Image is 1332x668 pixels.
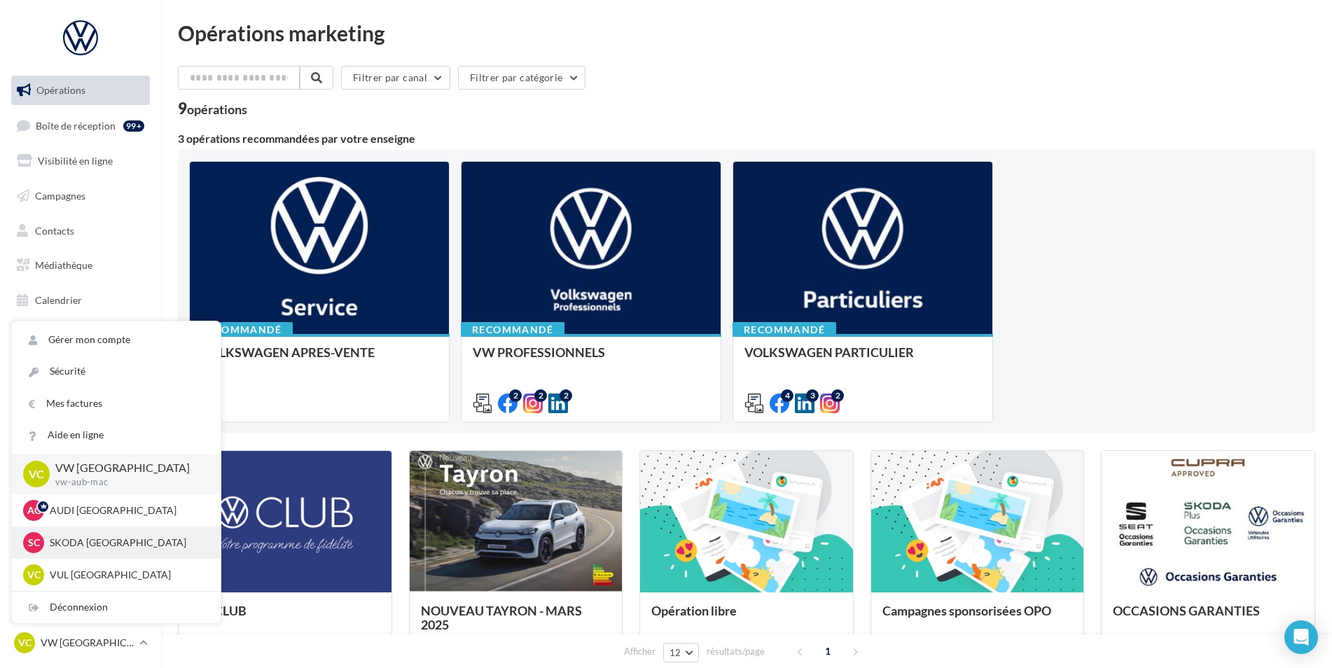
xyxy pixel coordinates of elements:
span: Campagnes sponsorisées OPO [882,603,1051,618]
span: VW PROFESSIONNELS [473,345,605,360]
span: VOLKSWAGEN PARTICULIER [744,345,914,360]
span: AC [27,503,41,517]
p: VW [GEOGRAPHIC_DATA] [55,460,198,476]
div: 2 [509,389,522,402]
div: 99+ [123,120,144,132]
a: Contacts [8,216,153,246]
span: Contacts [35,224,74,236]
a: VC VW [GEOGRAPHIC_DATA] [11,629,150,656]
p: vw-aub-mac [55,476,198,489]
a: Aide en ligne [12,419,221,451]
a: Sécurité [12,356,221,387]
span: NOUVEAU TAYRON - MARS 2025 [421,603,582,632]
button: 12 [663,643,699,662]
div: 3 opérations recommandées par votre enseigne [178,133,1315,144]
a: Campagnes [8,181,153,211]
span: Opérations [36,84,85,96]
a: Visibilité en ligne [8,146,153,176]
span: OCCASIONS GARANTIES [1113,603,1260,618]
span: VC [29,466,44,482]
span: VOLKSWAGEN APRES-VENTE [201,345,375,360]
a: Calendrier [8,286,153,315]
button: Filtrer par canal [341,66,450,90]
a: Médiathèque [8,251,153,280]
div: Open Intercom Messenger [1284,620,1318,654]
a: PLV et print personnalisable [8,321,153,362]
a: Opérations [8,76,153,105]
span: Boîte de réception [36,119,116,131]
p: AUDI [GEOGRAPHIC_DATA] [50,503,204,517]
div: 3 [806,389,819,402]
span: VC [27,568,41,582]
a: Gérer mon compte [12,324,221,356]
span: Visibilité en ligne [38,155,113,167]
p: SKODA [GEOGRAPHIC_DATA] [50,536,204,550]
p: VUL [GEOGRAPHIC_DATA] [50,568,204,582]
div: Opérations marketing [178,22,1315,43]
span: Médiathèque [35,259,92,271]
div: Déconnexion [12,592,221,623]
span: Calendrier [35,294,82,306]
a: Campagnes DataOnDemand [8,367,153,408]
p: VW [GEOGRAPHIC_DATA] [41,636,134,650]
div: 2 [560,389,572,402]
span: VC [18,636,32,650]
span: Afficher [624,645,655,658]
div: Recommandé [189,322,293,338]
span: 12 [670,647,681,658]
div: 9 [178,101,247,116]
span: 1 [817,640,839,662]
a: Mes factures [12,388,221,419]
div: opérations [187,103,247,116]
span: Opération libre [651,603,737,618]
button: Filtrer par catégorie [458,66,585,90]
span: Campagnes [35,190,85,202]
div: 2 [831,389,844,402]
div: 4 [781,389,793,402]
a: Boîte de réception99+ [8,111,153,141]
span: résultats/page [707,645,765,658]
div: Recommandé [461,322,564,338]
div: 2 [534,389,547,402]
span: SC [28,536,40,550]
div: Recommandé [733,322,836,338]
